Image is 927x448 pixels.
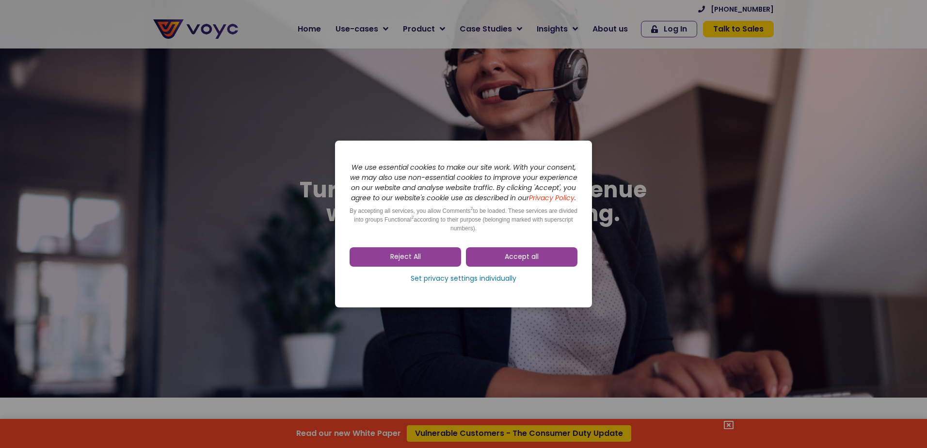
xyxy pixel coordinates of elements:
[350,208,577,232] span: By accepting all services, you allow Comments to be loaded. These services are divided into group...
[390,252,421,262] span: Reject All
[350,272,577,286] a: Set privacy settings individually
[411,215,414,220] sup: 2
[471,206,473,211] sup: 2
[350,247,461,267] a: Reject All
[529,193,575,203] a: Privacy Policy
[411,274,516,284] span: Set privacy settings individually
[505,252,539,262] span: Accept all
[466,247,577,267] a: Accept all
[350,162,577,203] i: We use essential cookies to make our site work. With your consent, we may also use non-essential ...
